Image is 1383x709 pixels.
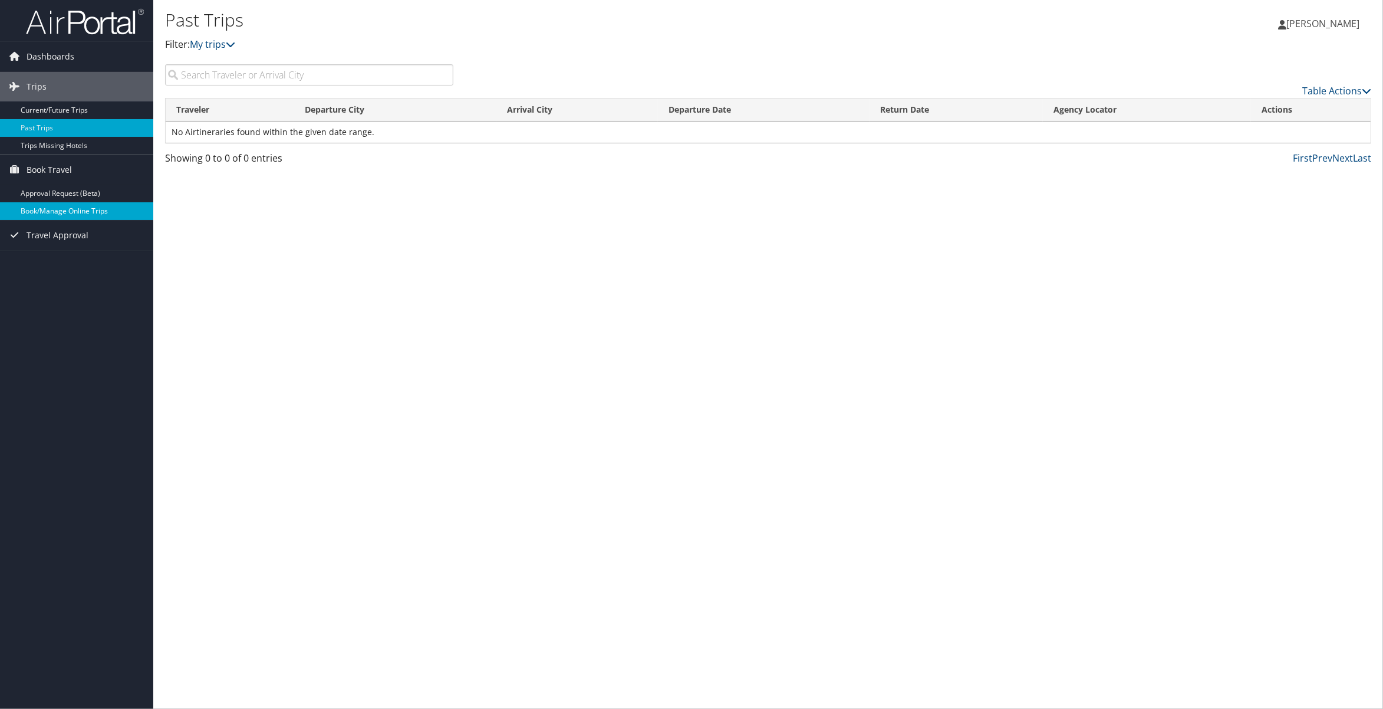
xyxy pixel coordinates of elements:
[27,72,47,101] span: Trips
[166,99,294,122] th: Traveler: activate to sort column ascending
[27,42,74,71] span: Dashboards
[1293,152,1312,165] a: First
[496,99,658,122] th: Arrival City: activate to sort column ascending
[1312,152,1332,165] a: Prev
[1251,99,1371,122] th: Actions
[26,8,144,35] img: airportal-logo.png
[165,151,453,171] div: Showing 0 to 0 of 0 entries
[294,99,496,122] th: Departure City: activate to sort column ascending
[165,64,453,86] input: Search Traveler or Arrival City
[27,221,88,250] span: Travel Approval
[190,38,235,51] a: My trips
[1302,84,1371,97] a: Table Actions
[166,122,1371,143] td: No Airtineraries found within the given date range.
[27,155,72,185] span: Book Travel
[1286,17,1359,30] span: [PERSON_NAME]
[1278,6,1371,41] a: [PERSON_NAME]
[165,37,969,52] p: Filter:
[1332,152,1353,165] a: Next
[870,99,1042,122] th: Return Date: activate to sort column ascending
[658,99,870,122] th: Departure Date: activate to sort column ascending
[1353,152,1371,165] a: Last
[1043,99,1252,122] th: Agency Locator: activate to sort column ascending
[165,8,969,32] h1: Past Trips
